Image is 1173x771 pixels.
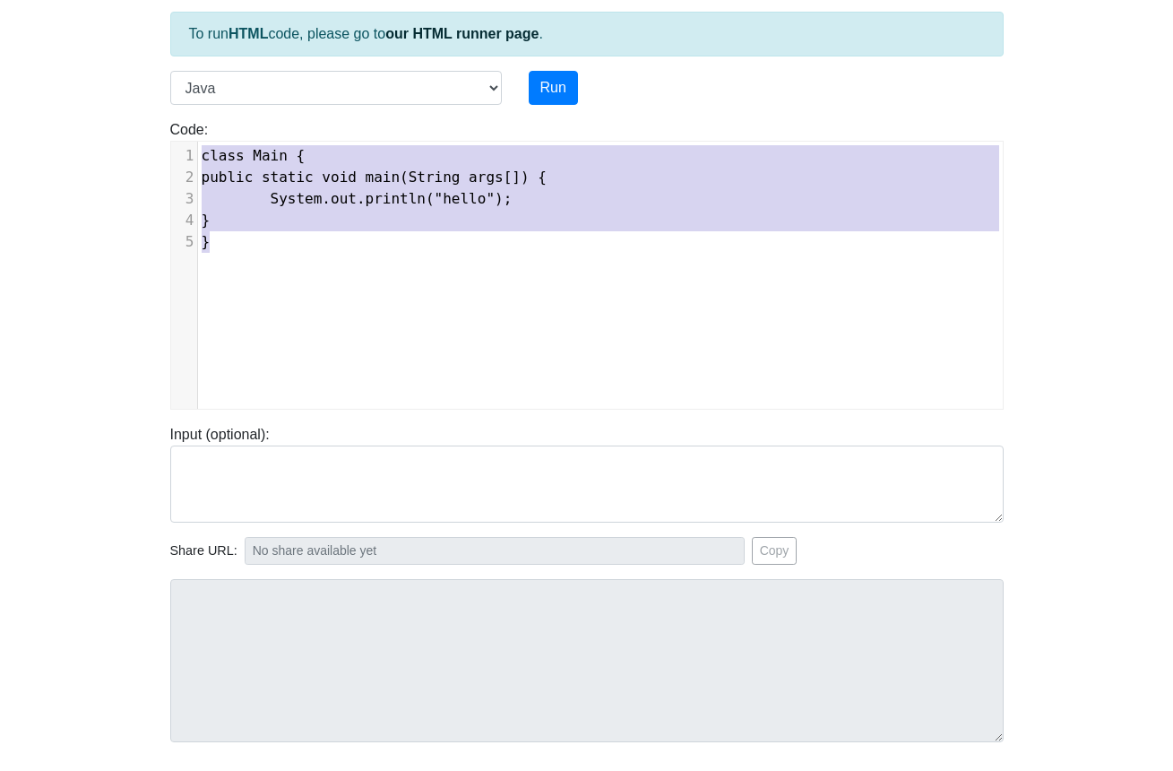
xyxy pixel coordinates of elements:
[171,145,197,167] div: 1
[170,541,237,561] span: Share URL:
[157,424,1017,523] div: Input (optional):
[171,210,197,231] div: 4
[170,12,1004,56] div: To run code, please go to .
[202,212,211,229] span: }
[385,26,539,41] a: our HTML runner page
[202,190,513,207] span: System.out.println("hello");
[171,167,197,188] div: 2
[171,231,197,253] div: 5
[157,119,1017,410] div: Code:
[202,147,306,164] span: class Main {
[171,188,197,210] div: 3
[202,169,547,186] span: public static void main(String args[]) {
[229,26,268,41] strong: HTML
[245,537,745,565] input: No share available yet
[529,71,578,105] button: Run
[202,233,211,250] span: }
[752,537,798,565] button: Copy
